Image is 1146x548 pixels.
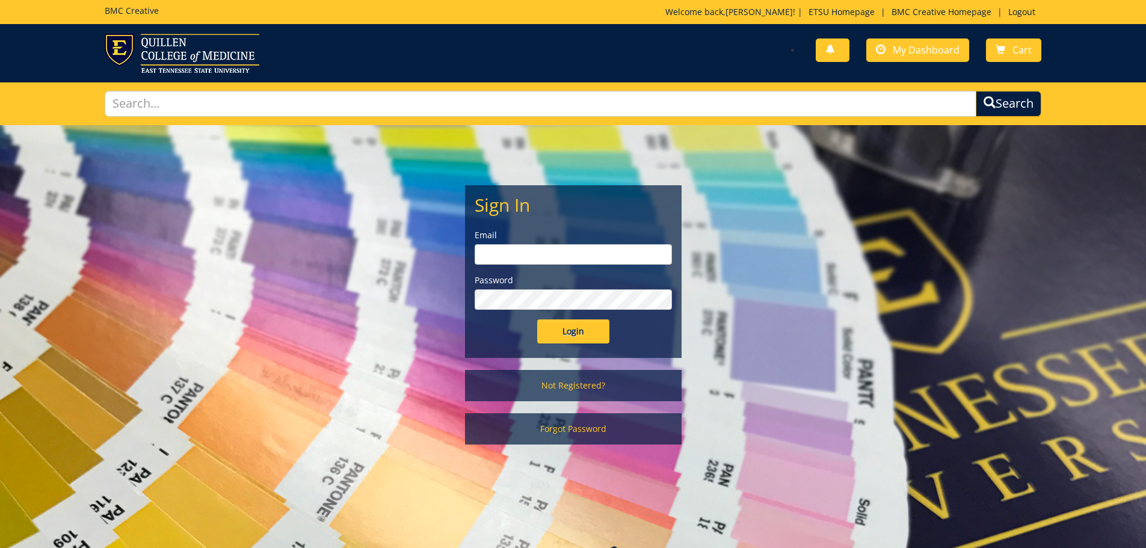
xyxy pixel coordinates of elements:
[893,43,960,57] span: My Dashboard
[475,274,672,286] label: Password
[665,6,1041,18] p: Welcome back, ! | | |
[1002,6,1041,17] a: Logout
[105,6,159,15] h5: BMC Creative
[465,370,682,401] a: Not Registered?
[886,6,997,17] a: BMC Creative Homepage
[866,38,969,62] a: My Dashboard
[803,6,881,17] a: ETSU Homepage
[1012,43,1032,57] span: Cart
[475,229,672,241] label: Email
[475,195,672,215] h2: Sign In
[976,91,1041,117] button: Search
[105,34,259,73] img: ETSU logo
[537,319,609,343] input: Login
[465,413,682,445] a: Forgot Password
[725,6,793,17] a: [PERSON_NAME]
[105,91,977,117] input: Search...
[986,38,1041,62] a: Cart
